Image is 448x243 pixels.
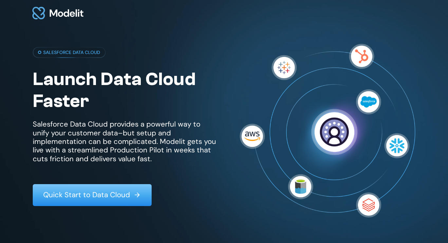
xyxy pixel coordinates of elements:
img: modelit logo [31,3,85,23]
a: Quick Start to Data Cloud [33,184,152,206]
p: SALESFORCE DATA CLOUD [43,49,100,56]
p: Quick Start to Data Cloud [43,191,130,199]
p: Salesforce Data Cloud provides a powerful way to unify your customer data–but setup and implement... [33,120,216,163]
h1: Launch Data Cloud Faster [33,68,216,112]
